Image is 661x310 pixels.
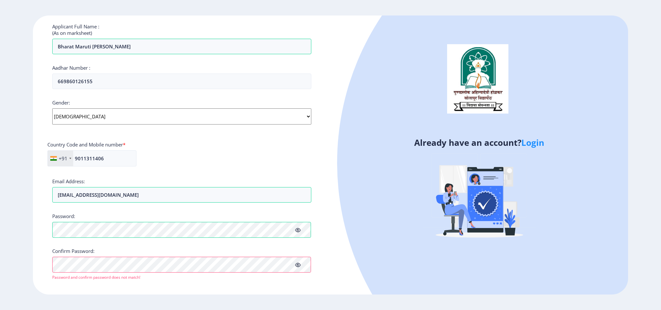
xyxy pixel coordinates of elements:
[48,151,73,166] div: India (भारत): +91
[52,99,70,106] label: Gender:
[52,74,311,89] input: Aadhar Number
[447,44,508,113] img: logo
[52,275,311,280] p: Password and confirm password does not match!
[52,23,99,36] label: Applicant Full Name : (As on marksheet)
[47,150,136,166] input: Mobile No
[52,248,95,254] label: Confirm Password:
[52,213,75,219] label: Password:
[47,141,125,148] label: Country Code and Mobile number
[52,65,90,71] label: Aadhar Number :
[521,137,544,148] a: Login
[336,137,623,148] h4: Already have an account?
[52,187,311,203] input: Email address
[52,39,311,54] input: Full Name
[59,155,67,162] div: +91
[423,141,536,254] img: Verified-rafiki.svg
[52,178,85,185] label: Email Address:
